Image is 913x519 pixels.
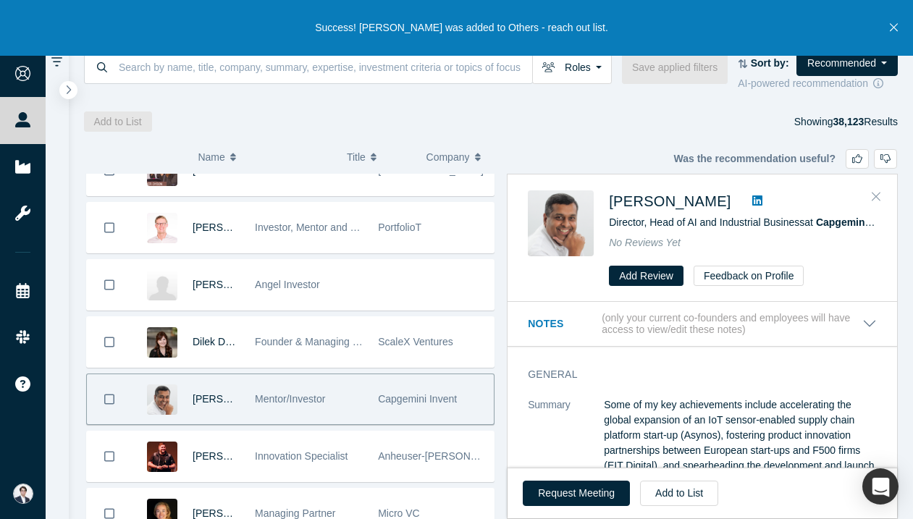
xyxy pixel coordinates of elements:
img: John Robins's Profile Image [147,384,177,415]
span: Capgemini Invent [378,393,457,405]
button: Notes (only your current co-founders and employees will have access to view/edit these notes) [528,312,877,337]
span: Angel Investor [255,279,320,290]
span: Results [833,116,898,127]
span: Innovation Specialist [255,450,348,462]
button: Close [865,185,887,208]
span: Title [347,142,366,172]
span: Company [426,142,470,172]
button: Bookmark [87,203,132,253]
strong: 38,123 [833,116,864,127]
a: [PERSON_NAME] [193,279,276,290]
button: Add to List [84,111,152,132]
button: Request Meeting [523,481,630,506]
span: Investor, Mentor and EIR [255,221,367,233]
button: Bookmark [87,431,132,481]
h3: Notes [528,316,599,332]
img: Chris Gilbert's Profile Image [147,213,177,243]
img: Dilek Dayinlarli's Profile Image [147,327,177,358]
button: Add to List [640,481,718,506]
button: Bookmark [87,260,132,310]
strong: Sort by: [751,57,789,69]
p: Success! [PERSON_NAME] was added to Others - reach out list. [315,20,608,35]
a: Dilek Dayinlarli [193,336,260,347]
a: [PERSON_NAME] [193,393,276,405]
img: Bruno Bowden's Profile Image [147,270,177,300]
span: Director, Head of AI and Industrial Business at [609,216,900,228]
img: Eisuke Shimizu's Account [13,484,33,504]
button: Roles [532,51,612,84]
div: Showing [794,111,898,132]
div: AI-powered recommendation [738,76,898,91]
button: Save applied filters [622,51,728,84]
button: Bookmark [87,374,132,424]
img: Iago Maciel's Profile Image [147,442,177,472]
span: Name [198,142,224,172]
button: Bookmark [87,317,132,367]
span: Micro VC [378,507,420,519]
span: Founder & Managing Partner [255,336,386,347]
button: Recommended [796,51,898,76]
span: Anheuser-[PERSON_NAME] InBev [378,450,537,462]
a: [PERSON_NAME] [193,507,276,519]
a: Capgemini Invent [816,216,901,228]
a: [PERSON_NAME] [193,221,276,233]
button: Title [347,142,411,172]
p: (only your current co-founders and employees will have access to view/edit these notes) [602,312,862,337]
button: Name [198,142,332,172]
button: Company [426,142,491,172]
span: Managing Partner [255,507,335,519]
img: John Robins's Profile Image [528,190,594,256]
h3: General [528,367,857,382]
button: Add Review [609,266,683,286]
span: ScaleX Ventures [378,336,453,347]
span: PortfolioT [378,221,421,233]
div: Was the recommendation useful? [673,149,897,169]
a: [PERSON_NAME] [193,450,276,462]
span: Mentor/Investor [255,393,325,405]
input: Search by name, title, company, summary, expertise, investment criteria or topics of focus [117,50,532,84]
button: Feedback on Profile [694,266,804,286]
a: [PERSON_NAME] [609,193,731,209]
span: No Reviews Yet [609,237,681,248]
